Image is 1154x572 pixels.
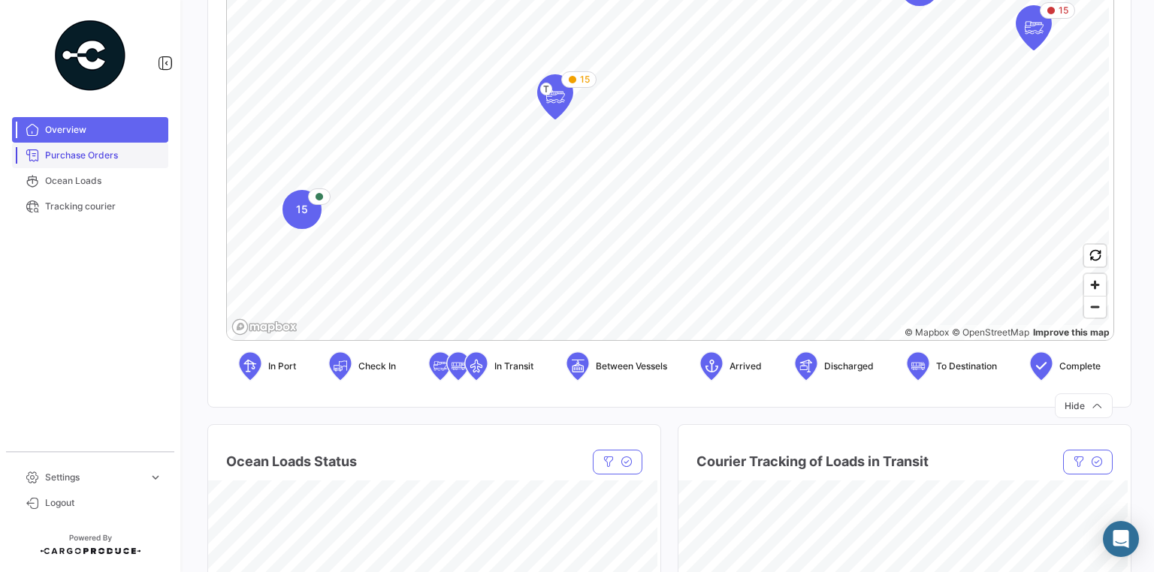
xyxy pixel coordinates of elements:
span: T [540,83,552,95]
span: Overview [45,123,162,137]
span: 15 [296,202,308,217]
span: Settings [45,471,143,484]
span: In Port [268,360,296,373]
h4: Courier Tracking of Loads in Transit [696,451,929,472]
a: Mapbox logo [231,318,298,336]
button: Zoom in [1084,274,1106,296]
span: 15 [580,73,590,86]
span: Logout [45,496,162,510]
span: Discharged [824,360,874,373]
span: Arrived [730,360,762,373]
a: OpenStreetMap [952,327,1029,338]
div: Map marker [282,190,322,229]
span: expand_more [149,471,162,484]
a: Overview [12,117,168,143]
button: Zoom out [1084,296,1106,318]
span: Zoom out [1084,297,1106,318]
span: Complete [1059,360,1101,373]
span: In Transit [494,360,533,373]
a: Mapbox [905,327,949,338]
span: Purchase Orders [45,149,162,162]
div: Abrir Intercom Messenger [1103,521,1139,557]
button: Hide [1055,393,1113,418]
img: powered-by.png [53,18,128,93]
h4: Ocean Loads Status [226,451,357,472]
a: Ocean Loads [12,168,168,194]
div: Map marker [537,74,573,119]
div: Map marker [1016,5,1052,50]
span: Between Vessels [596,360,667,373]
span: Check In [358,360,396,373]
a: Tracking courier [12,194,168,219]
span: To Destination [936,360,997,373]
span: 15 [1059,4,1068,17]
span: Ocean Loads [45,174,162,188]
a: Map feedback [1033,327,1110,338]
a: Purchase Orders [12,143,168,168]
span: Tracking courier [45,200,162,213]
